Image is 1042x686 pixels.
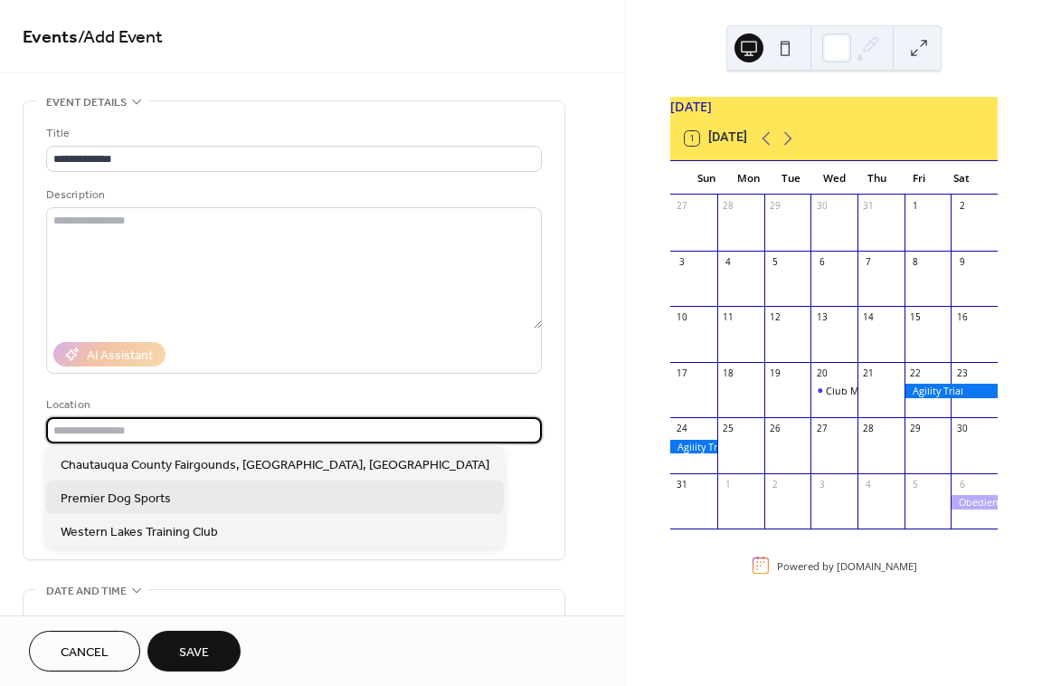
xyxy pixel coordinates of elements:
[722,367,734,379] div: 18
[909,423,922,435] div: 29
[862,367,875,379] div: 21
[676,478,688,491] div: 31
[826,384,888,397] div: Club Meeting
[770,161,812,195] div: Tue
[909,255,922,268] div: 8
[816,200,829,213] div: 30
[956,200,969,213] div: 2
[905,384,998,397] div: Agility Trial
[61,490,171,509] span: Premier Dog Sports
[862,423,875,435] div: 28
[862,200,875,213] div: 31
[810,384,857,397] div: Club Meeting
[46,613,102,632] div: Start date
[862,255,875,268] div: 7
[722,255,734,268] div: 4
[816,478,829,491] div: 3
[769,255,781,268] div: 5
[61,643,109,662] span: Cancel
[676,423,688,435] div: 24
[722,200,734,213] div: 28
[816,311,829,324] div: 13
[46,93,127,112] span: Event details
[78,20,163,55] span: / Add Event
[909,367,922,379] div: 22
[909,311,922,324] div: 15
[898,161,941,195] div: Fri
[837,558,917,572] a: [DOMAIN_NAME]
[676,200,688,213] div: 27
[816,255,829,268] div: 6
[777,558,917,572] div: Powered by
[956,255,969,268] div: 9
[909,478,922,491] div: 5
[727,161,770,195] div: Mon
[676,367,688,379] div: 17
[722,311,734,324] div: 11
[61,523,218,542] span: Western Lakes Training Club
[685,161,727,195] div: Sun
[147,631,241,672] button: Save
[678,127,753,150] button: 1[DATE]
[61,456,489,475] span: Chautauqua County Fairgounds, [GEOGRAPHIC_DATA], [GEOGRAPHIC_DATA]
[769,200,781,213] div: 29
[670,97,998,117] div: [DATE]
[23,20,78,55] a: Events
[670,440,717,453] div: Agility Trial
[862,478,875,491] div: 4
[769,311,781,324] div: 12
[722,478,734,491] div: 1
[941,161,983,195] div: Sat
[769,423,781,435] div: 26
[956,423,969,435] div: 30
[816,367,829,379] div: 20
[816,423,829,435] div: 27
[769,478,781,491] div: 2
[951,495,998,509] div: Obedience/Rally trial
[179,643,209,662] span: Save
[46,186,538,205] div: Description
[769,367,781,379] div: 19
[956,367,969,379] div: 23
[676,255,688,268] div: 3
[46,124,538,143] div: Title
[856,161,898,195] div: Thu
[909,200,922,213] div: 1
[29,631,140,672] button: Cancel
[956,311,969,324] div: 16
[46,582,127,601] span: Date and time
[676,311,688,324] div: 10
[956,478,969,491] div: 6
[722,423,734,435] div: 25
[813,161,856,195] div: Wed
[862,311,875,324] div: 14
[303,613,354,632] div: End date
[46,395,538,414] div: Location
